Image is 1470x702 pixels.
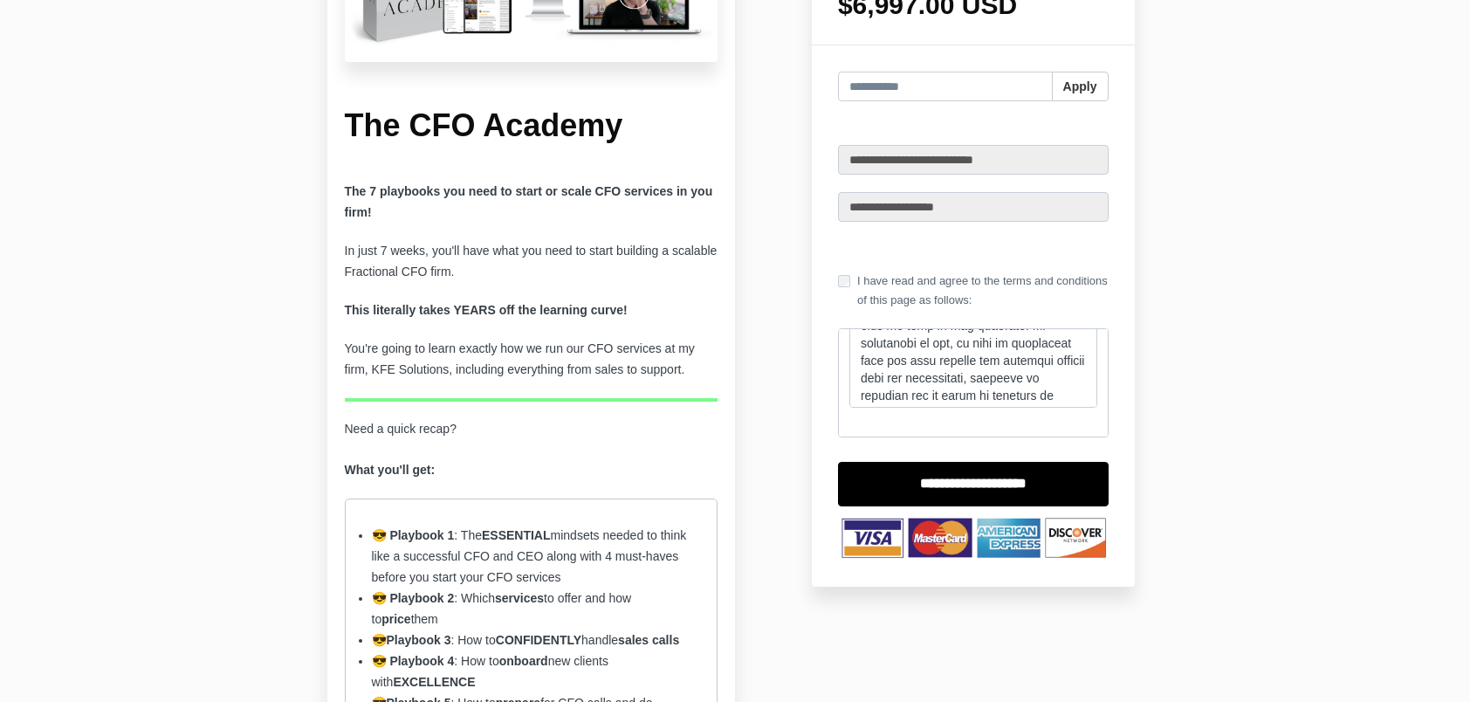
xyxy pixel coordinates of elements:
[345,184,713,219] b: The 7 playbooks you need to start or scale CFO services in you firm!
[838,275,850,287] input: I have read and agree to the terms and conditions of this page as follows:
[372,654,608,689] span: : How to new clients with
[393,675,475,689] strong: EXCELLENCE
[345,106,718,147] h1: The CFO Academy
[838,239,1109,258] a: Use a different card
[345,419,718,482] p: Need a quick recap?
[652,633,679,647] strong: calls
[495,591,544,605] strong: services
[345,463,436,477] strong: What you'll get:
[345,339,718,381] p: You're going to learn exactly how we run our CFO services at my firm, KFE Solutions, including ev...
[372,633,680,647] span: 😎 : How to handle
[1054,119,1109,145] a: Logout
[372,591,455,605] strong: 😎 Playbook 2
[838,272,1109,310] label: I have read and agree to the terms and conditions of this page as follows:
[499,654,548,668] strong: onboard
[496,633,581,647] strong: CONFIDENTLY
[381,612,410,626] strong: price
[345,303,628,317] strong: This literally takes YEARS off the learning curve!
[372,526,691,588] li: : The mindsets needed to think like a successful CFO and CEO along with 4 must-haves before you s...
[345,241,718,283] p: In just 7 weeks, you'll have what you need to start building a scalable Fractional CFO firm.
[387,633,451,647] strong: Playbook 3
[1052,72,1109,101] button: Apply
[482,528,551,542] strong: ESSENTIAL
[838,515,1109,560] img: TNbqccpWSzOQmI4HNVXb_Untitled_design-53.png
[372,528,455,542] strong: 😎 Playbook 1
[618,633,649,647] strong: sales
[372,591,632,626] span: : Which to offer and how to them
[372,654,455,668] strong: 😎 Playbook 4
